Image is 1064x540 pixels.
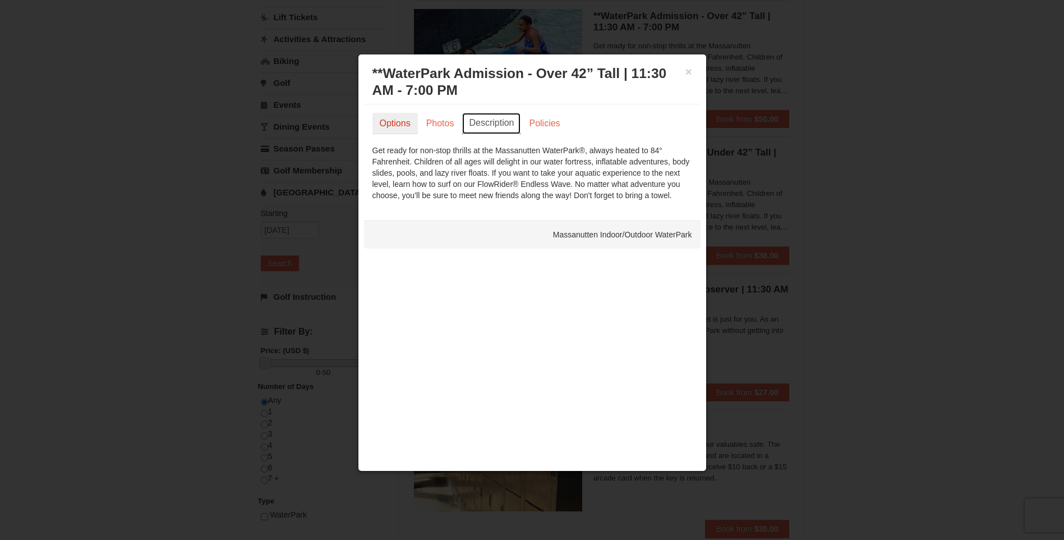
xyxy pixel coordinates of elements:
[364,221,701,249] div: Massanutten Indoor/Outdoor WaterPark
[372,113,418,134] a: Options
[685,66,692,77] button: ×
[522,113,567,134] a: Policies
[372,145,692,201] div: Get ready for non-stop thrills at the Massanutten WaterPark®, always heated to 84° Fahrenheit. Ch...
[419,113,462,134] a: Photos
[372,65,692,99] h3: **WaterPark Admission - Over 42” Tall | 11:30 AM - 7:00 PM
[462,113,521,134] a: Description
